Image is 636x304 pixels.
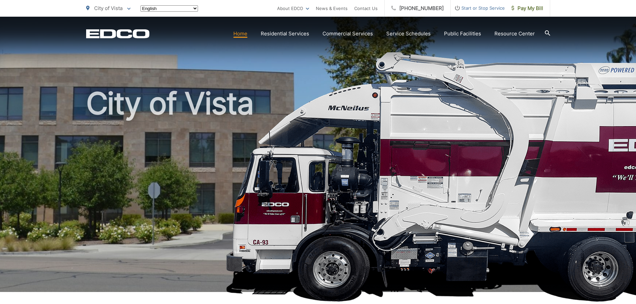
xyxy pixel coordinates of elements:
a: Home [233,30,247,38]
a: Commercial Services [323,30,373,38]
h1: City of Vista [86,87,550,298]
a: News & Events [316,4,348,12]
a: Service Schedules [386,30,431,38]
a: Contact Us [354,4,378,12]
span: Pay My Bill [511,4,543,12]
a: Residential Services [261,30,309,38]
a: EDCD logo. Return to the homepage. [86,29,150,38]
span: City of Vista [94,5,123,11]
select: Select a language [141,5,198,12]
a: Public Facilities [444,30,481,38]
a: Resource Center [494,30,535,38]
a: About EDCO [277,4,309,12]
